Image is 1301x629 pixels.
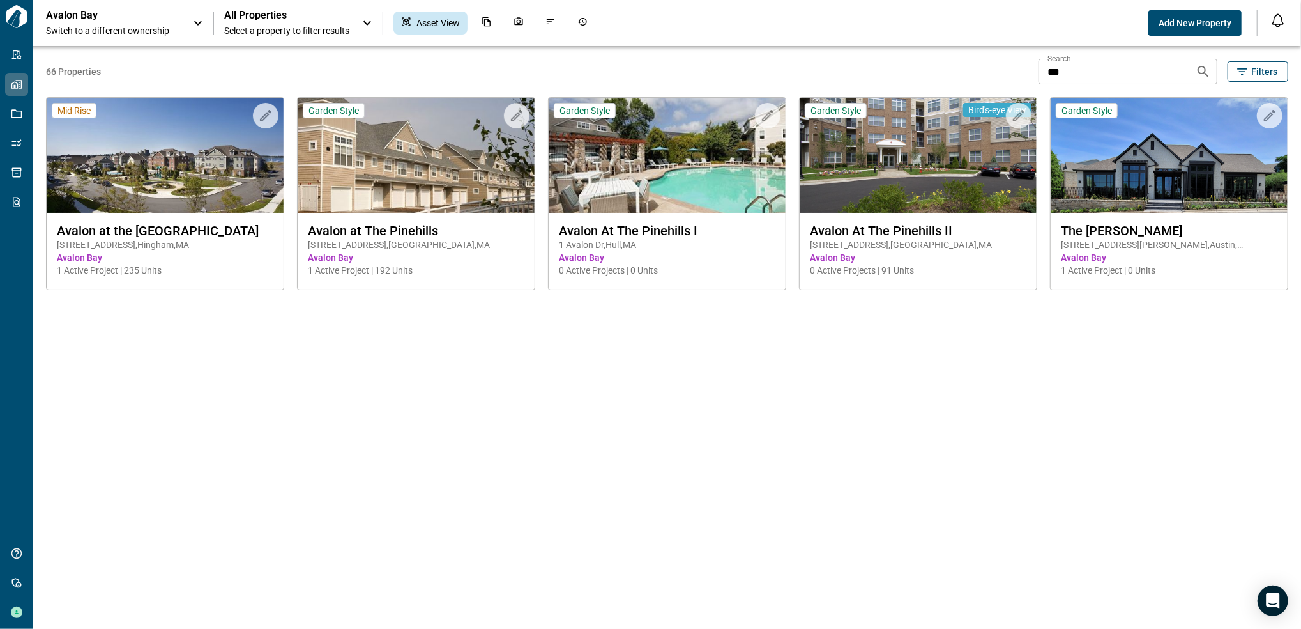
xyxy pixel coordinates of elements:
[810,251,1026,264] span: Avalon Bay
[393,12,468,35] div: Asset View
[46,9,161,22] p: Avalon Bay
[298,98,535,213] img: property-asset
[1061,251,1277,264] span: Avalon Bay
[57,251,273,264] span: Avalon Bay
[474,12,499,35] div: Documents
[810,238,1026,251] span: [STREET_ADDRESS] , [GEOGRAPHIC_DATA] , MA
[506,12,531,35] div: Photos
[1268,10,1288,31] button: Open notification feed
[1061,223,1277,238] span: The [PERSON_NAME]
[810,105,861,116] span: Garden Style
[1148,10,1242,36] button: Add New Property
[57,238,273,251] span: [STREET_ADDRESS] , Hingham , MA
[800,98,1037,213] img: property-asset
[559,264,775,277] span: 0 Active Projects | 0 Units
[559,105,610,116] span: Garden Style
[46,65,1033,78] span: 66 Properties
[308,238,524,251] span: [STREET_ADDRESS] , [GEOGRAPHIC_DATA] , MA
[570,12,595,35] div: Job History
[968,104,1026,116] span: Bird's-eye View
[308,105,359,116] span: Garden Style
[1258,586,1288,616] div: Open Intercom Messenger
[308,251,524,264] span: Avalon Bay
[224,24,349,37] span: Select a property to filter results
[1191,59,1216,84] button: Search properties
[416,17,460,29] span: Asset View
[1228,61,1288,82] button: Filters
[57,223,273,238] span: Avalon at the [GEOGRAPHIC_DATA]
[224,9,349,22] span: All Properties
[1061,264,1277,277] span: 1 Active Project | 0 Units
[1051,98,1288,213] img: property-asset
[559,251,775,264] span: Avalon Bay
[46,24,180,37] span: Switch to a different ownership
[810,264,1026,277] span: 0 Active Projects | 91 Units
[308,223,524,238] span: Avalon at The Pinehills
[810,223,1026,238] span: Avalon At The Pinehills II
[47,98,284,213] img: property-asset
[549,98,786,213] img: property-asset
[1047,53,1071,64] label: Search
[1061,238,1277,251] span: [STREET_ADDRESS][PERSON_NAME] , Austin , [GEOGRAPHIC_DATA]
[1251,65,1277,78] span: Filters
[1159,17,1231,29] span: Add New Property
[559,223,775,238] span: Avalon At The Pinehills I
[57,105,91,116] span: Mid Rise
[57,264,273,277] span: 1 Active Project | 235 Units
[538,12,563,35] div: Issues & Info
[559,238,775,251] span: 1 Avalon Dr , Hull , MA
[1061,105,1112,116] span: Garden Style
[308,264,524,277] span: 1 Active Project | 192 Units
